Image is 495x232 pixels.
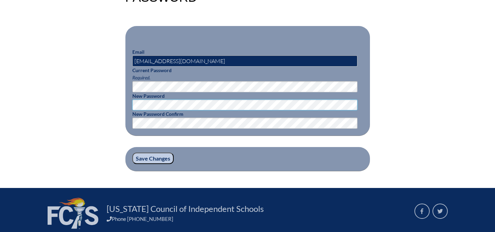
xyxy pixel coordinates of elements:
label: Email [132,49,145,55]
label: Current Password [132,67,172,73]
label: New Password [132,93,165,99]
div: Phone [PHONE_NUMBER] [107,216,406,222]
label: New Password Confirm [132,111,183,117]
span: Required. [132,75,150,80]
a: [US_STATE] Council of Independent Schools [104,203,266,214]
input: Save Changes [132,153,174,164]
img: FCIS_logo_white [48,198,98,229]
